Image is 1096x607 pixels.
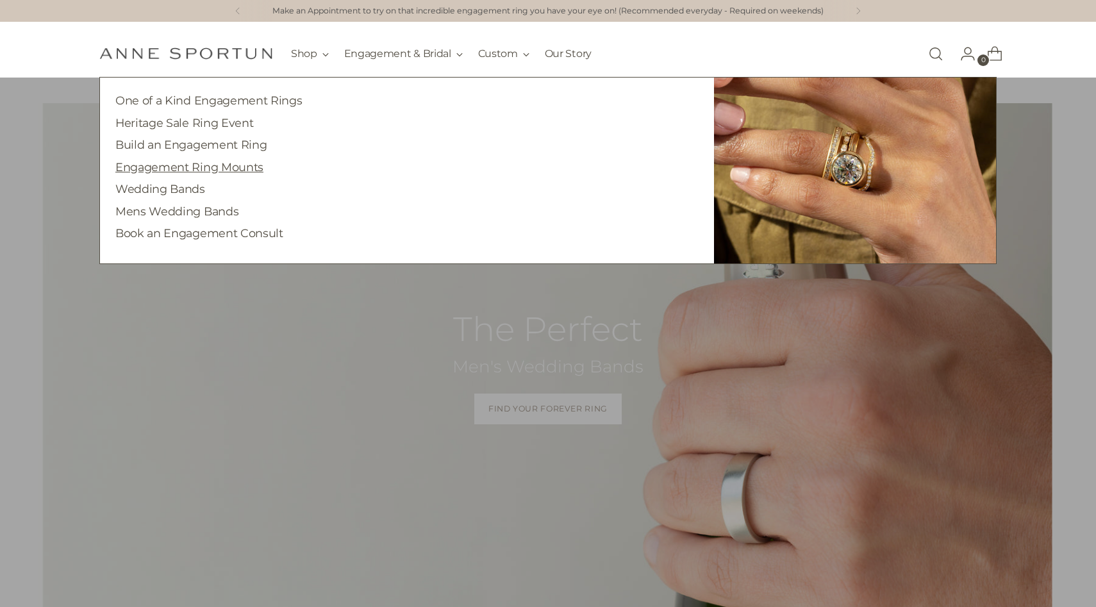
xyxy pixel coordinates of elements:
a: Our Story [545,40,592,68]
span: 0 [977,54,989,66]
a: Anne Sportun Fine Jewellery [99,47,272,60]
button: Engagement & Bridal [344,40,463,68]
button: Shop [291,40,329,68]
button: Custom [478,40,529,68]
a: Go to the account page [950,41,976,67]
a: Open search modal [923,41,949,67]
a: Open cart modal [977,41,1002,67]
a: Make an Appointment to try on that incredible engagement ring you have your eye on! (Recommended ... [272,5,824,17]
